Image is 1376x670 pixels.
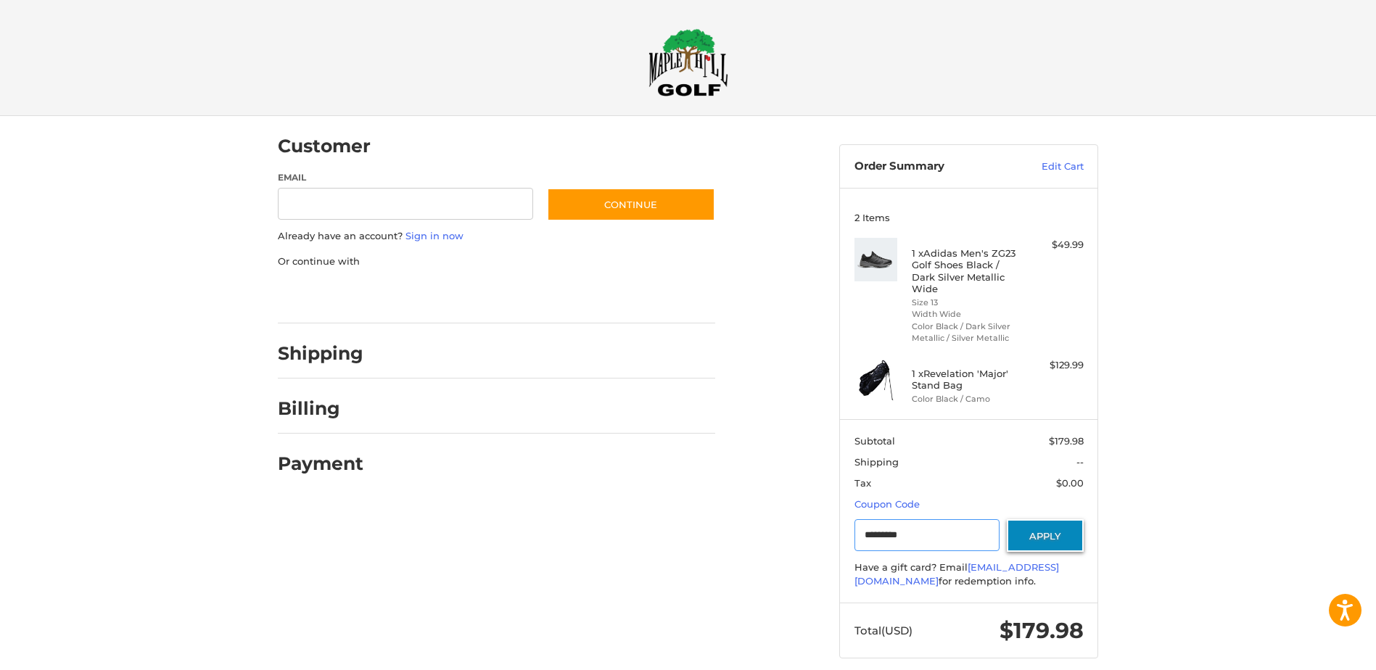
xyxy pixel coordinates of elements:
div: $49.99 [1026,238,1084,252]
h4: 1 x Adidas Men's ZG23 Golf Shoes Black / Dark Silver Metallic Wide [912,247,1023,294]
a: Edit Cart [1010,160,1084,174]
div: Have a gift card? Email for redemption info. [854,561,1084,589]
h2: Customer [278,135,371,157]
a: Coupon Code [854,498,920,510]
label: Email [278,171,533,184]
span: $0.00 [1056,477,1084,489]
h2: Shipping [278,342,363,365]
a: Sign in now [405,230,464,241]
span: Tax [854,477,871,489]
iframe: PayPal-paylater [396,283,505,309]
input: Gift Certificate or Coupon Code [854,519,1000,552]
li: Width Wide [912,308,1023,320]
span: $179.98 [1049,435,1084,447]
span: Total (USD) [854,624,912,637]
span: Shipping [854,456,899,468]
iframe: PayPal-venmo [519,283,628,309]
iframe: Google Customer Reviews [1256,631,1376,670]
h2: Payment [278,452,363,475]
span: Subtotal [854,435,895,447]
button: Apply [1007,519,1084,552]
div: $129.99 [1026,358,1084,373]
h4: 1 x Revelation 'Major' Stand Bag [912,368,1023,392]
span: -- [1076,456,1084,468]
span: $179.98 [1000,617,1084,644]
li: Color Black / Camo [912,393,1023,405]
h3: 2 Items [854,212,1084,223]
li: Size 13 [912,297,1023,309]
h2: Billing [278,397,363,420]
button: Continue [547,188,715,221]
iframe: PayPal-paypal [273,283,382,309]
p: Or continue with [278,255,715,269]
p: Already have an account? [278,229,715,244]
li: Color Black / Dark Silver Metallic / Silver Metallic [912,320,1023,344]
img: Maple Hill Golf [648,28,728,96]
h3: Order Summary [854,160,1010,174]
